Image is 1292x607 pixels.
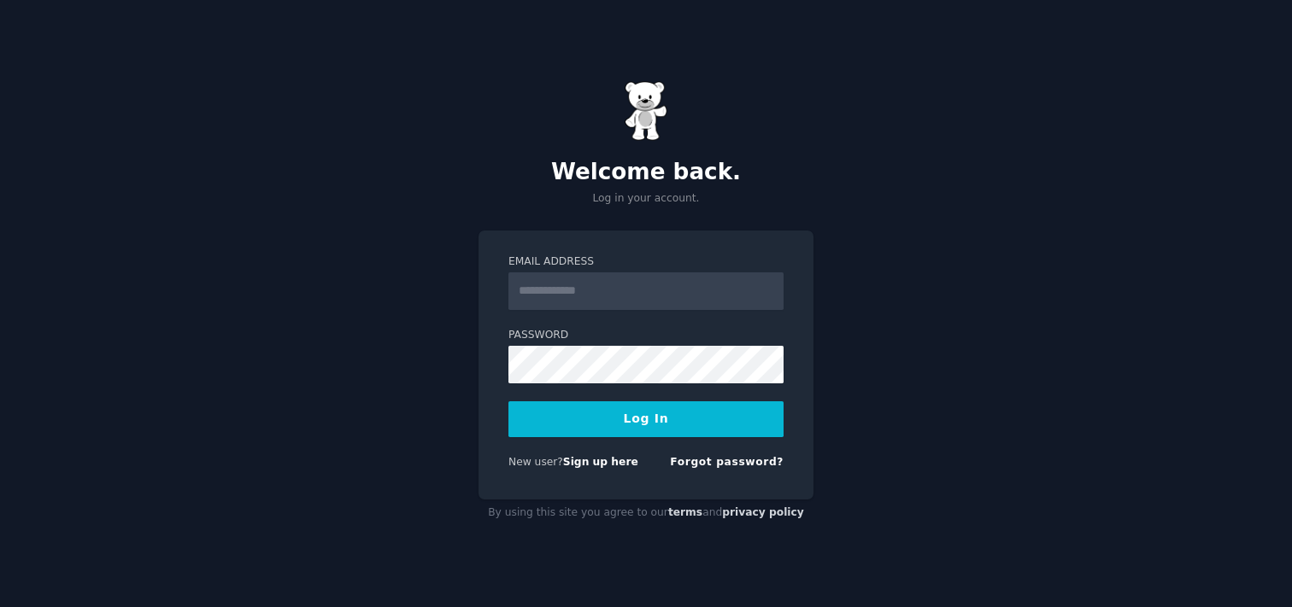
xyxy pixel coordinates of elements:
[668,506,702,518] a: terms
[670,456,784,468] a: Forgot password?
[508,456,563,468] span: New user?
[722,506,804,518] a: privacy policy
[479,499,813,527] div: By using this site you agree to our and
[508,401,784,437] button: Log In
[479,191,813,207] p: Log in your account.
[508,254,784,270] label: Email Address
[625,81,667,141] img: Gummy Bear
[508,328,784,343] label: Password
[563,456,638,468] a: Sign up here
[479,159,813,186] h2: Welcome back.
